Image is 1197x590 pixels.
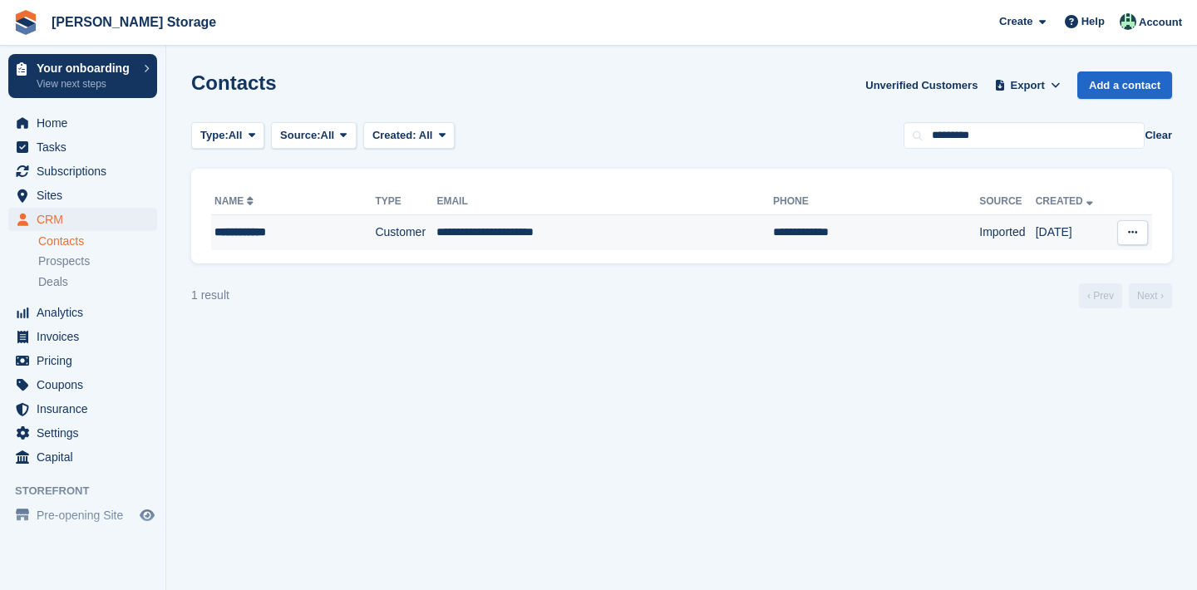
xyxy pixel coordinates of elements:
a: menu [8,184,157,207]
span: Export [1011,77,1045,94]
a: menu [8,208,157,231]
a: Name [214,195,257,207]
a: Your onboarding View next steps [8,54,157,98]
a: menu [8,160,157,183]
span: Account [1139,14,1182,31]
button: Export [991,71,1064,99]
a: menu [8,421,157,445]
span: Insurance [37,397,136,420]
span: Invoices [37,325,136,348]
a: Previous [1079,283,1122,308]
span: Storefront [15,483,165,499]
td: Imported [979,215,1035,250]
a: Contacts [38,234,157,249]
th: Type [375,189,436,215]
a: Add a contact [1077,71,1172,99]
span: Pricing [37,349,136,372]
a: Next [1129,283,1172,308]
span: All [419,129,433,141]
span: All [229,127,243,144]
th: Phone [773,189,979,215]
th: Email [436,189,773,215]
span: Analytics [37,301,136,324]
a: menu [8,111,157,135]
span: Type: [200,127,229,144]
button: Source: All [271,122,357,150]
span: Tasks [37,135,136,159]
span: All [321,127,335,144]
img: stora-icon-8386f47178a22dfd0bd8f6a31ec36ba5ce8667c1dd55bd0f319d3a0aa187defe.svg [13,10,38,35]
td: [DATE] [1036,215,1110,250]
span: Coupons [37,373,136,396]
th: Source [979,189,1035,215]
a: menu [8,301,157,324]
span: Sites [37,184,136,207]
a: Deals [38,273,157,291]
span: Created: [372,129,416,141]
span: Capital [37,445,136,469]
img: Nicholas Pain [1120,13,1136,30]
span: Help [1081,13,1105,30]
td: Customer [375,215,436,250]
a: menu [8,445,157,469]
nav: Page [1076,283,1175,308]
span: Prospects [38,253,90,269]
a: menu [8,397,157,420]
a: [PERSON_NAME] Storage [45,8,223,36]
span: CRM [37,208,136,231]
a: menu [8,135,157,159]
button: Created: All [363,122,455,150]
a: menu [8,373,157,396]
div: 1 result [191,287,229,304]
a: Created [1036,195,1096,207]
span: Settings [37,421,136,445]
button: Clear [1145,127,1172,144]
a: Prospects [38,253,157,270]
a: menu [8,349,157,372]
span: Home [37,111,136,135]
a: Preview store [137,505,157,525]
span: Source: [280,127,320,144]
span: Subscriptions [37,160,136,183]
button: Type: All [191,122,264,150]
a: menu [8,325,157,348]
span: Pre-opening Site [37,504,136,527]
a: Unverified Customers [859,71,984,99]
h1: Contacts [191,71,277,94]
p: Your onboarding [37,62,135,74]
a: menu [8,504,157,527]
span: Create [999,13,1032,30]
p: View next steps [37,76,135,91]
span: Deals [38,274,68,290]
